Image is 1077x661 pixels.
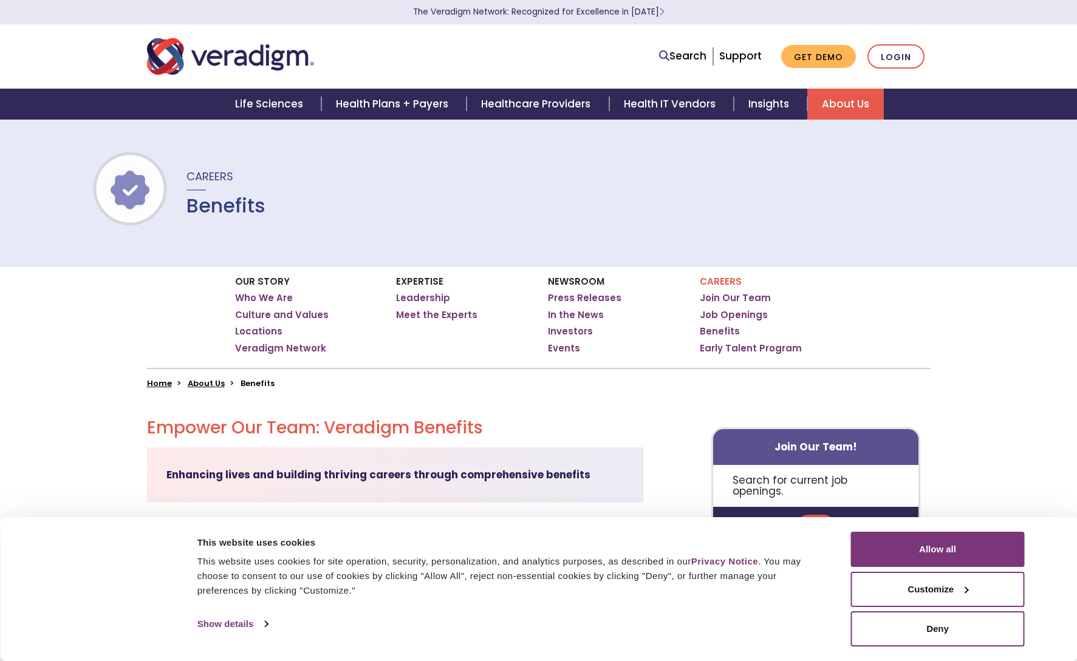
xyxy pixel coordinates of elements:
a: Job Openings [700,309,768,321]
a: Locations [235,325,282,337]
h1: Benefits [186,194,265,217]
img: Veradigm logo [147,36,314,76]
button: Customize [851,572,1025,607]
a: Press Releases [548,292,621,304]
a: Healthcare Providers [467,89,609,120]
strong: Join Our Team! [774,439,857,454]
button: Deny [851,611,1025,646]
a: About Us [807,89,884,120]
a: Who We Are [235,292,293,304]
a: Home [147,378,172,389]
a: Events [548,342,580,354]
div: This website uses cookies for site operation, security, personalization, and analytics purposes, ... [197,554,824,598]
span: Learn More [659,6,665,18]
p: Search for current job openings. [713,465,919,507]
a: Leadership [396,292,450,304]
a: Get Demo [781,45,856,69]
a: Early Talent Program [700,342,802,354]
h2: Empower Our Team: Veradigm Benefits [147,418,643,438]
a: Login [867,44,925,69]
a: Benefits [700,325,740,337]
span: Careers [186,169,233,184]
a: Insights [734,89,807,120]
a: Go [798,515,834,534]
a: In the News [548,309,604,321]
button: Allow all [851,532,1025,567]
a: Search [659,48,706,64]
a: Meet the Experts [396,309,477,321]
a: Veradigm Network [235,342,326,354]
a: Show details [197,615,268,633]
a: Support [719,49,762,63]
strong: Enhancing lives and building thriving careers through comprehensive benefits [166,467,590,482]
a: Join Our Team [700,292,771,304]
a: Health Plans + Payers [321,89,467,120]
a: Investors [548,325,593,337]
div: This website uses cookies [197,535,824,550]
a: Culture and Values [235,309,329,321]
a: Life Sciences [221,89,321,120]
a: About Us [188,378,225,389]
a: The Veradigm Network: Recognized for Excellence in [DATE]Learn More [413,6,665,18]
a: Privacy Notice [691,556,758,566]
a: Health IT Vendors [609,89,734,120]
